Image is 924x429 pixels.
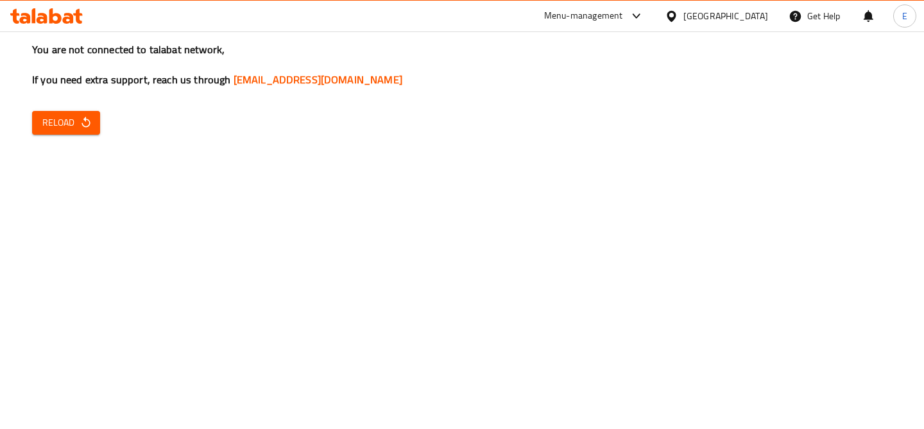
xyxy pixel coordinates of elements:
div: [GEOGRAPHIC_DATA] [683,9,768,23]
button: Reload [32,111,100,135]
a: [EMAIL_ADDRESS][DOMAIN_NAME] [234,70,402,89]
div: Menu-management [544,8,623,24]
h3: You are not connected to talabat network, If you need extra support, reach us through [32,42,892,87]
span: Reload [42,115,90,131]
span: E [902,9,907,23]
